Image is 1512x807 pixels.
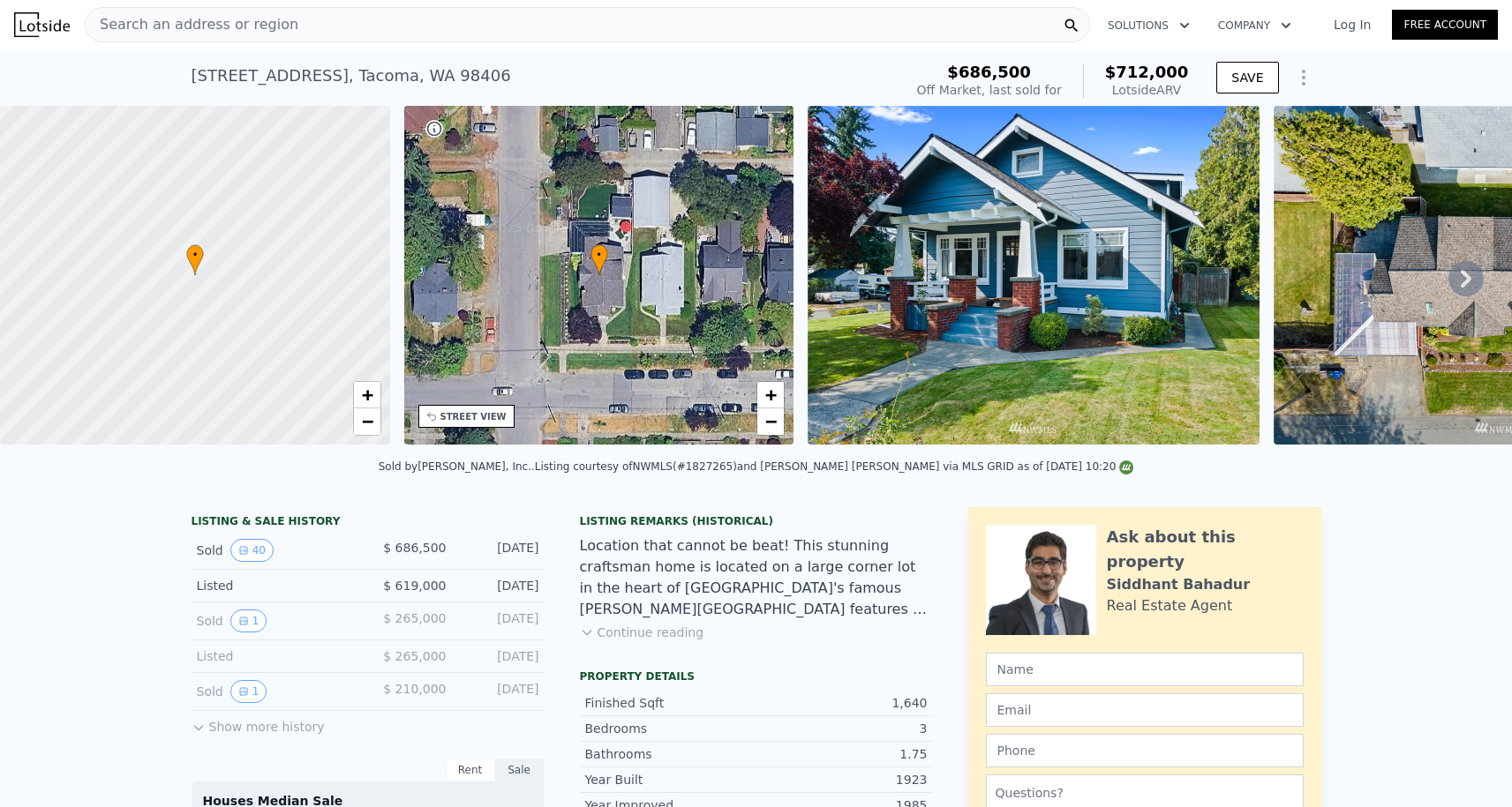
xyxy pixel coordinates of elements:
div: • [186,244,204,275]
div: Location that cannot be beat! This stunning craftsman home is located on a large corner lot in th... [580,535,933,620]
div: [DATE] [461,647,539,665]
div: Listed [197,647,354,665]
div: Ask about this property [1107,525,1304,574]
a: Free Account [1392,10,1498,40]
a: Zoom in [354,382,380,408]
div: [DATE] [461,577,539,594]
div: Siddhant Bahadur [1107,574,1251,595]
span: $ 686,500 [383,541,446,555]
div: 1923 [756,771,928,788]
span: • [186,247,204,263]
div: Rent [446,758,495,781]
div: Sold [197,539,354,562]
div: 1,640 [756,694,928,712]
input: Email [986,693,1304,727]
img: NWMLS Logo [1119,460,1133,474]
button: Show Options [1286,60,1321,95]
span: − [765,410,777,432]
button: Company [1204,10,1305,41]
span: + [765,384,777,406]
span: − [361,410,372,432]
span: $ 265,000 [383,611,446,625]
div: Sold by [PERSON_NAME], Inc. . [379,460,535,473]
span: • [591,247,608,263]
div: Bathrooms [585,745,756,763]
button: Continue reading [580,624,704,641]
div: • [591,244,608,275]
div: Sold [197,680,354,703]
span: $ 210,000 [383,682,446,696]
div: Sale [495,758,545,781]
a: Zoom out [354,408,380,435]
div: Listed [197,577,354,594]
div: 1.75 [756,745,928,763]
a: Zoom out [757,408,784,435]
div: Real Estate Agent [1107,595,1233,616]
button: View historical data [230,539,274,562]
span: Search an address or region [86,14,298,35]
span: + [361,384,372,406]
button: View historical data [230,680,267,703]
div: Off Market, last sold for [917,81,1062,99]
div: Listing courtesy of NWMLS (#1827265) and [PERSON_NAME] [PERSON_NAME] via MLS GRID as of [DATE] 10:20 [535,460,1134,473]
button: SAVE [1216,62,1278,93]
button: Solutions [1094,10,1204,41]
img: Lotside [14,12,70,37]
a: Zoom in [757,382,784,408]
span: $712,000 [1105,63,1189,81]
button: Show more history [192,711,325,736]
span: $686,500 [947,63,1031,81]
div: [DATE] [461,539,539,562]
div: Finished Sqft [585,694,756,712]
input: Phone [986,734,1304,767]
img: Sale: 125808470 Parcel: 100637470 [808,106,1260,445]
div: Listing Remarks (Historical) [580,514,933,528]
div: Lotside ARV [1105,81,1189,99]
div: Year Built [585,771,756,788]
div: Property details [580,669,933,684]
input: Name [986,653,1304,686]
div: [DATE] [461,680,539,703]
span: $ 265,000 [383,649,446,663]
div: [DATE] [461,609,539,632]
a: Log In [1313,16,1392,34]
span: $ 619,000 [383,579,446,593]
div: LISTING & SALE HISTORY [192,514,545,532]
button: View historical data [230,609,267,632]
div: Sold [197,609,354,632]
div: STREET VIEW [440,410,507,423]
div: 3 [756,720,928,737]
div: [STREET_ADDRESS] , Tacoma , WA 98406 [192,64,511,88]
div: Bedrooms [585,720,756,737]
